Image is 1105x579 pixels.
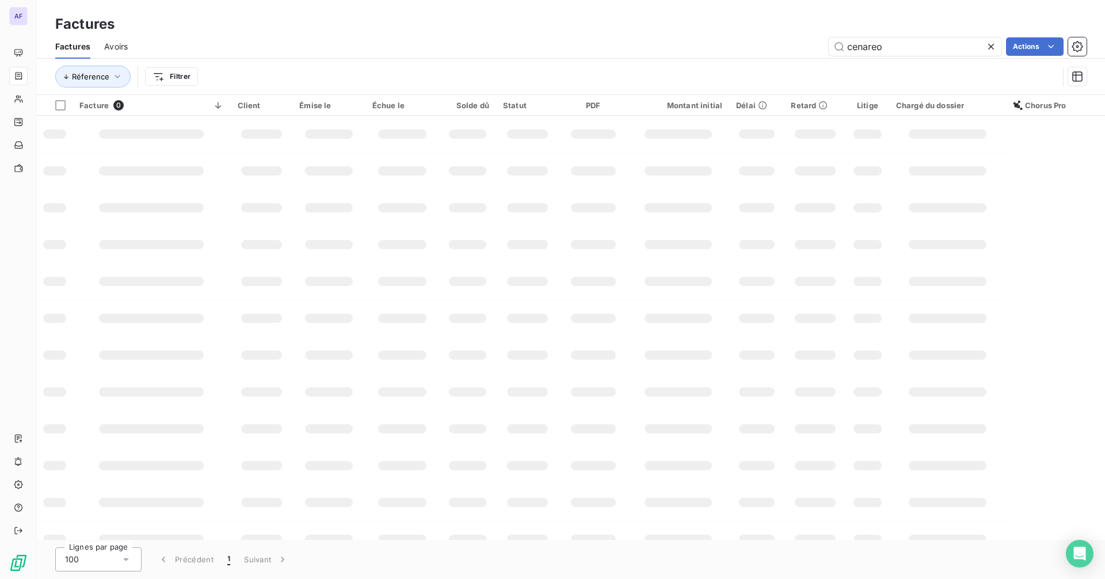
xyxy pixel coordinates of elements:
[55,14,115,35] h3: Factures
[104,41,128,52] span: Avoirs
[9,554,28,572] img: Logo LeanPay
[227,554,230,565] span: 1
[372,101,432,110] div: Échue le
[853,101,882,110] div: Litige
[896,101,1000,110] div: Chargé du dossier
[55,41,90,52] span: Factures
[1013,101,1098,110] div: Chorus Pro
[1066,540,1093,567] div: Open Intercom Messenger
[237,547,295,572] button: Suivant
[65,554,79,565] span: 100
[238,101,286,110] div: Client
[72,72,109,81] span: Réference
[9,7,28,25] div: AF
[566,101,620,110] div: PDF
[791,101,839,110] div: Retard
[113,100,124,111] span: 0
[145,67,198,86] button: Filtrer
[829,37,1001,56] input: Rechercher
[79,101,109,110] span: Facture
[736,101,777,110] div: Délai
[151,547,220,572] button: Précédent
[55,66,131,87] button: Réference
[503,101,552,110] div: Statut
[1006,37,1064,56] button: Actions
[220,547,237,572] button: 1
[299,101,358,110] div: Émise le
[445,101,489,110] div: Solde dû
[634,101,722,110] div: Montant initial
